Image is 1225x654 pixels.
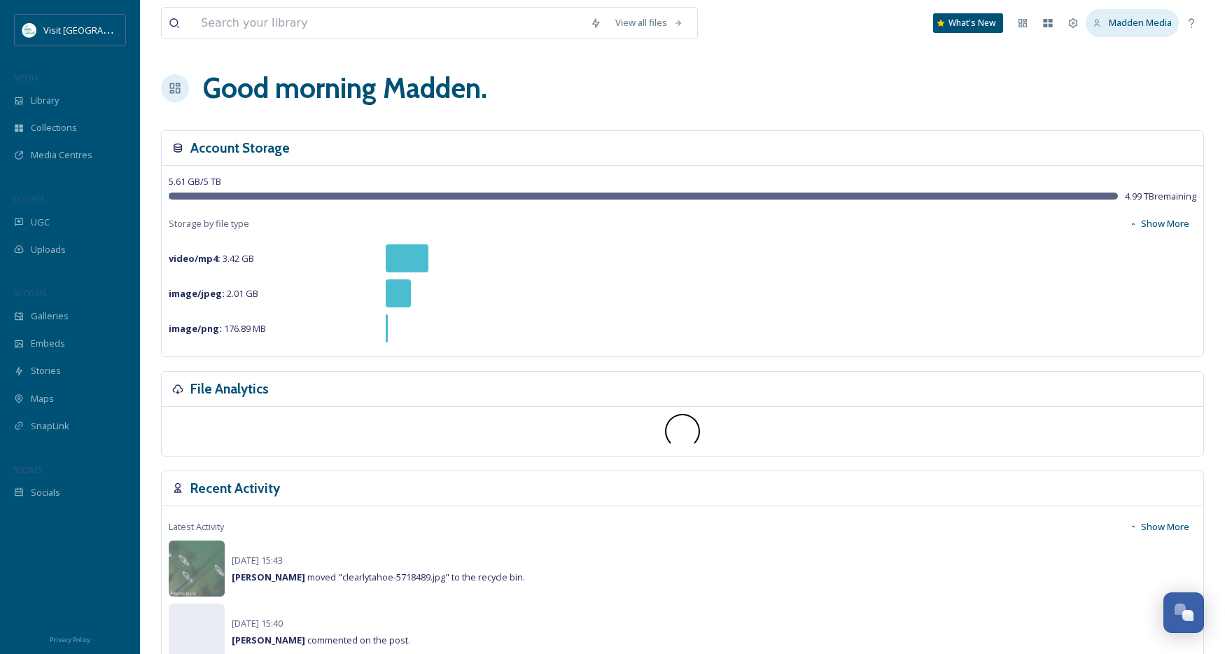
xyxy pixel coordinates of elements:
[31,243,66,256] span: Uploads
[169,322,266,335] span: 176.89 MB
[169,541,225,597] img: 1a2d6eb7-0fa0-4ce9-a23e-438b9254bfb7.jpg
[169,175,221,188] span: 5.61 GB / 5 TB
[14,194,44,204] span: COLLECT
[31,216,50,229] span: UGC
[14,464,42,475] span: SOCIALS
[232,571,525,583] span: moved "clearlytahoe-5718489.jpg" to the recycle bin.
[31,486,60,499] span: Socials
[194,8,583,39] input: Search your library
[31,309,69,323] span: Galleries
[190,379,269,399] h3: File Analytics
[31,392,54,405] span: Maps
[31,148,92,162] span: Media Centres
[190,138,290,158] h3: Account Storage
[22,23,36,37] img: download.jpeg
[169,287,258,300] span: 2.01 GB
[169,322,222,335] strong: image/png :
[50,630,90,647] a: Privacy Policy
[232,617,283,629] span: [DATE] 15:40
[14,72,38,83] span: MEDIA
[1122,513,1196,541] button: Show More
[1086,9,1179,36] a: Madden Media
[1109,16,1172,29] span: Madden Media
[232,634,410,646] span: commented on the post.
[169,217,249,230] span: Storage by file type
[232,554,283,566] span: [DATE] 15:43
[14,288,46,298] span: WIDGETS
[169,287,225,300] strong: image/jpeg :
[31,94,59,107] span: Library
[31,419,69,433] span: SnapLink
[169,520,224,534] span: Latest Activity
[1163,592,1204,633] button: Open Chat
[50,635,90,644] span: Privacy Policy
[232,571,305,583] strong: [PERSON_NAME]
[31,364,61,377] span: Stories
[169,252,220,265] strong: video/mp4 :
[203,67,487,109] h1: Good morning Madden .
[933,13,1003,33] a: What's New
[31,337,65,350] span: Embeds
[608,9,690,36] a: View all files
[31,121,77,134] span: Collections
[1122,210,1196,237] button: Show More
[232,634,305,646] strong: [PERSON_NAME]
[43,23,152,36] span: Visit [GEOGRAPHIC_DATA]
[169,252,254,265] span: 3.42 GB
[190,478,280,499] h3: Recent Activity
[1125,190,1196,203] span: 4.99 TB remaining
